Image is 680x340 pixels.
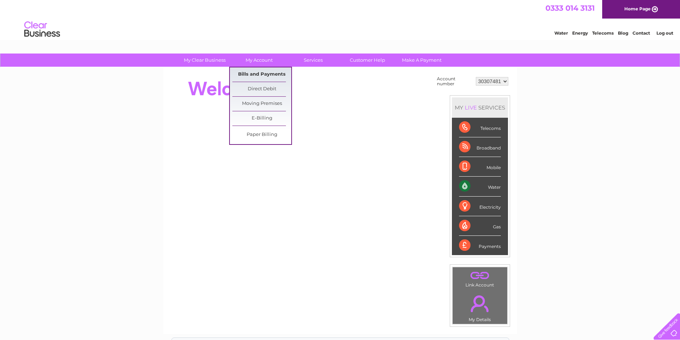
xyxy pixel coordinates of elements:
[452,289,508,324] td: My Details
[554,30,568,36] a: Water
[392,54,451,67] a: Make A Payment
[232,97,291,111] a: Moving Premises
[452,267,508,289] td: Link Account
[545,4,595,12] a: 0333 014 3131
[459,236,501,255] div: Payments
[572,30,588,36] a: Energy
[452,97,508,118] div: MY SERVICES
[656,30,673,36] a: Log out
[618,30,628,36] a: Blog
[592,30,614,36] a: Telecoms
[284,54,343,67] a: Services
[232,111,291,126] a: E-Billing
[172,4,509,35] div: Clear Business is a trading name of Verastar Limited (registered in [GEOGRAPHIC_DATA] No. 3667643...
[454,291,505,316] a: .
[459,177,501,196] div: Water
[463,104,478,111] div: LIVE
[454,269,505,281] a: .
[459,118,501,137] div: Telecoms
[24,19,60,40] img: logo.png
[232,82,291,96] a: Direct Debit
[338,54,397,67] a: Customer Help
[435,75,474,88] td: Account number
[175,54,234,67] a: My Clear Business
[232,128,291,142] a: Paper Billing
[459,137,501,157] div: Broadband
[232,67,291,82] a: Bills and Payments
[633,30,650,36] a: Contact
[459,216,501,236] div: Gas
[459,197,501,216] div: Electricity
[459,157,501,177] div: Mobile
[230,54,288,67] a: My Account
